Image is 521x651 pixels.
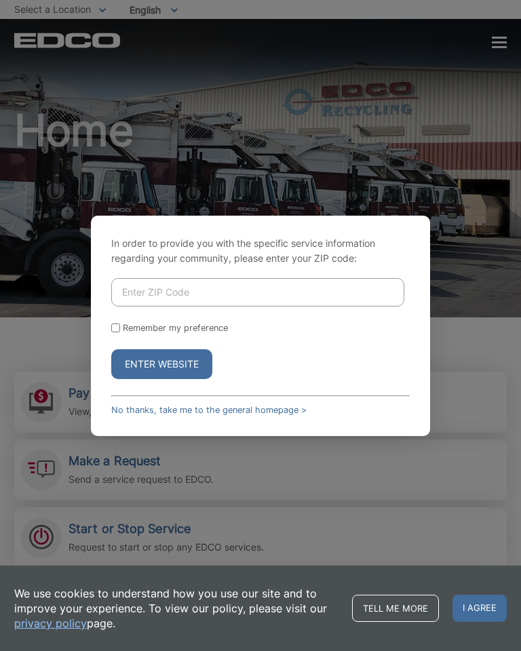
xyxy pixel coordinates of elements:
p: In order to provide you with the specific service information regarding your community, please en... [111,236,410,266]
button: Enter Website [111,349,212,379]
label: Remember my preference [123,323,228,333]
a: Tell me more [352,595,439,622]
a: No thanks, take me to the general homepage > [111,405,307,415]
a: privacy policy [14,616,87,631]
input: Enter ZIP Code [111,278,404,307]
p: We use cookies to understand how you use our site and to improve your experience. To view our pol... [14,586,339,631]
span: I agree [452,595,507,622]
